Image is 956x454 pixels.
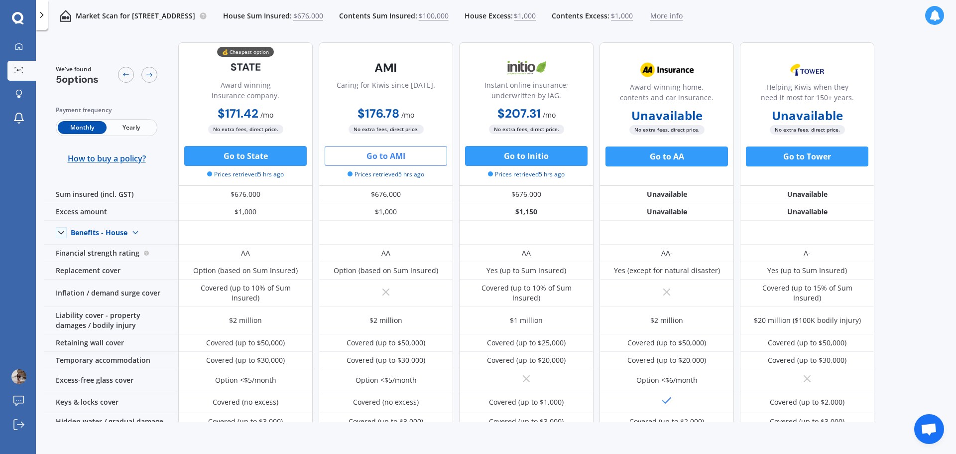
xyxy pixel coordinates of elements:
[614,266,720,276] div: Yes (except for natural disaster)
[349,417,423,427] div: Covered (up to $3,000)
[44,307,178,334] div: Liability cover - property damages / bodily injury
[497,106,541,121] b: $207.31
[44,186,178,203] div: Sum insured (incl. GST)
[76,11,195,21] p: Market Scan for [STREET_ADDRESS]
[489,125,564,134] span: No extra fees, direct price.
[465,146,588,166] button: Go to Initio
[44,203,178,221] div: Excess amount
[768,355,846,365] div: Covered (up to $30,000)
[217,47,274,57] div: 💰 Cheapest option
[634,57,700,82] img: AA.webp
[56,73,99,86] span: 5 options
[193,266,298,276] div: Option (based on Sum Insured)
[178,186,313,203] div: $676,000
[207,170,284,179] span: Prices retrieved 5 hrs ago
[107,121,155,134] span: Yearly
[522,248,531,258] div: AA
[186,283,305,303] div: Covered (up to 10% of Sum Insured)
[740,186,874,203] div: Unavailable
[608,82,725,107] div: Award-winning home, contents and car insurance.
[347,355,425,365] div: Covered (up to $30,000)
[514,11,536,21] span: $1,000
[184,146,307,166] button: Go to State
[127,225,143,241] img: Benefit content down
[772,111,843,121] b: Unavailable
[353,397,419,407] div: Covered (no excess)
[339,11,417,21] span: Contents Sum Insured:
[206,338,285,348] div: Covered (up to $50,000)
[489,417,564,427] div: Covered (up to $3,000)
[187,80,304,105] div: Award winning insurance company.
[206,355,285,365] div: Covered (up to $30,000)
[381,248,390,258] div: AA
[348,170,424,179] span: Prices retrieved 5 hrs ago
[636,375,698,385] div: Option <$6/month
[804,248,811,258] div: A-
[746,147,868,166] button: Go to Tower
[552,11,609,21] span: Contents Excess:
[319,186,453,203] div: $676,000
[510,315,543,325] div: $1 million
[770,397,844,407] div: Covered (up to $2,000)
[467,283,586,303] div: Covered (up to 10% of Sum Insured)
[356,375,417,385] div: Option <$5/month
[208,417,283,427] div: Covered (up to $3,000)
[215,375,276,385] div: Option <$5/month
[44,413,178,431] div: Hidden water / gradual damage
[44,391,178,413] div: Keys & locks cover
[486,266,566,276] div: Yes (up to Sum Insured)
[401,110,414,120] span: / mo
[631,111,703,121] b: Unavailable
[629,417,704,427] div: Covered (up to $2,000)
[260,110,273,120] span: / mo
[768,338,846,348] div: Covered (up to $50,000)
[599,186,734,203] div: Unavailable
[178,203,313,221] div: $1,000
[774,57,840,82] img: Tower.webp
[44,369,178,391] div: Excess-free glass cover
[56,105,157,115] div: Payment frequency
[44,245,178,262] div: Financial strength rating
[353,55,419,80] img: AMI-text-1.webp
[459,203,594,221] div: $1,150
[60,10,72,22] img: home-and-contents.b802091223b8502ef2dd.svg
[44,334,178,352] div: Retaining wall cover
[208,125,283,134] span: No extra fees, direct price.
[68,153,146,163] span: How to buy a policy?
[543,110,556,120] span: / mo
[334,266,438,276] div: Option (based on Sum Insured)
[229,315,262,325] div: $2 million
[629,125,705,135] span: No extra fees, direct price.
[58,121,107,134] span: Monthly
[325,146,447,166] button: Go to AMI
[487,338,566,348] div: Covered (up to $25,000)
[241,248,250,258] div: AA
[770,417,844,427] div: Covered (up to $3,000)
[419,11,449,21] span: $100,000
[44,262,178,280] div: Replacement cover
[487,355,566,365] div: Covered (up to $20,000)
[44,352,178,369] div: Temporary accommodation
[748,82,866,107] div: Helping Kiwis when they need it most for 150+ years.
[489,397,564,407] div: Covered (up to $1,000)
[650,11,683,21] span: More info
[347,338,425,348] div: Covered (up to $50,000)
[754,315,861,325] div: $20 million ($100K bodily injury)
[488,170,565,179] span: Prices retrieved 5 hrs ago
[349,125,424,134] span: No extra fees, direct price.
[914,414,944,444] div: Open chat
[747,283,867,303] div: Covered (up to 15% of Sum Insured)
[293,11,323,21] span: $676,000
[337,80,435,105] div: Caring for Kiwis since [DATE].
[468,80,585,105] div: Instant online insurance; underwritten by IAG.
[767,266,847,276] div: Yes (up to Sum Insured)
[223,11,292,21] span: House Sum Insured:
[465,11,513,21] span: House Excess:
[319,203,453,221] div: $1,000
[213,397,278,407] div: Covered (no excess)
[358,106,399,121] b: $176.78
[650,315,683,325] div: $2 million
[611,11,633,21] span: $1,000
[599,203,734,221] div: Unavailable
[218,106,258,121] b: $171.42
